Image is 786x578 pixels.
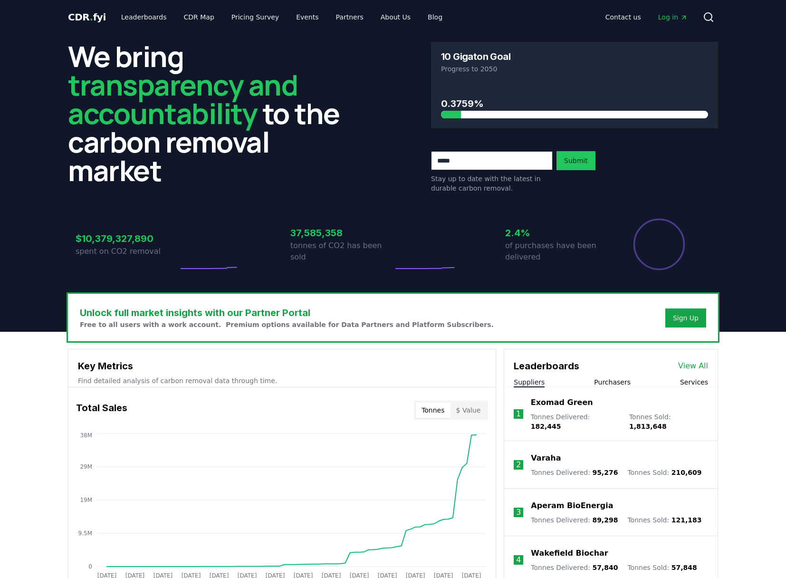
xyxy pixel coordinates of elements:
h3: 0.3759% [441,96,708,111]
tspan: 38M [80,432,92,439]
a: Events [288,9,326,26]
button: Submit [556,151,595,170]
p: Progress to 2050 [441,64,708,74]
a: View All [678,360,708,372]
button: Sign Up [665,308,706,328]
p: Find detailed analysis of carbon removal data through time. [78,376,486,385]
p: Tonnes Sold : [627,563,697,572]
p: 1 [516,408,521,420]
button: Suppliers [514,377,545,387]
h3: 10 Gigaton Goal [441,52,510,61]
tspan: 9.5M [78,530,92,537]
a: Log in [651,9,695,26]
tspan: 19M [80,497,92,503]
p: Stay up to date with the latest in durable carbon removal. [431,174,553,193]
span: 89,298 [592,516,618,524]
span: transparency and accountability [68,65,297,133]
a: Contact us [598,9,649,26]
p: spent on CO2 removal [76,246,178,257]
a: Aperam BioEnergia [531,500,613,511]
h3: Unlock full market insights with our Partner Portal [80,306,494,320]
p: Free to all users with a work account. Premium options available for Data Partners and Platform S... [80,320,494,329]
h3: Key Metrics [78,359,486,373]
p: 2 [516,459,521,471]
span: . [90,11,93,23]
tspan: 29M [80,463,92,470]
tspan: 0 [88,563,92,570]
h3: Leaderboards [514,359,579,373]
span: 95,276 [592,469,618,476]
a: Exomad Green [531,397,593,408]
button: $ Value [451,403,487,418]
span: CDR fyi [68,11,106,23]
span: 121,183 [671,516,702,524]
span: 1,813,648 [629,423,667,430]
span: 57,840 [592,564,618,571]
a: Blog [420,9,450,26]
nav: Main [114,9,450,26]
h3: 37,585,358 [290,226,393,240]
p: Tonnes Delivered : [531,563,618,572]
nav: Main [598,9,695,26]
button: Purchasers [594,377,631,387]
a: CDR Map [176,9,222,26]
p: Tonnes Sold : [629,412,708,431]
a: Pricing Survey [224,9,287,26]
p: 3 [516,507,521,518]
a: Varaha [531,453,561,464]
h3: $10,379,327,890 [76,231,178,246]
button: Services [680,377,708,387]
a: Partners [328,9,371,26]
span: 210,609 [671,469,702,476]
a: Sign Up [673,313,699,323]
div: Percentage of sales delivered [633,218,686,271]
span: 57,848 [671,564,697,571]
p: tonnes of CO2 has been sold [290,240,393,263]
p: Tonnes Delivered : [531,412,620,431]
p: Tonnes Sold : [627,515,701,525]
p: Tonnes Delivered : [531,468,618,477]
button: Tonnes [416,403,450,418]
p: Tonnes Delivered : [531,515,618,525]
h2: We bring to the carbon removal market [68,42,355,184]
p: of purchases have been delivered [505,240,608,263]
p: 4 [516,554,521,566]
h3: Total Sales [76,401,127,420]
a: Wakefield Biochar [531,548,608,559]
span: Log in [658,12,688,22]
h3: 2.4% [505,226,608,240]
a: About Us [373,9,418,26]
a: CDR.fyi [68,10,106,24]
span: 182,445 [531,423,561,430]
p: Tonnes Sold : [627,468,701,477]
a: Leaderboards [114,9,174,26]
